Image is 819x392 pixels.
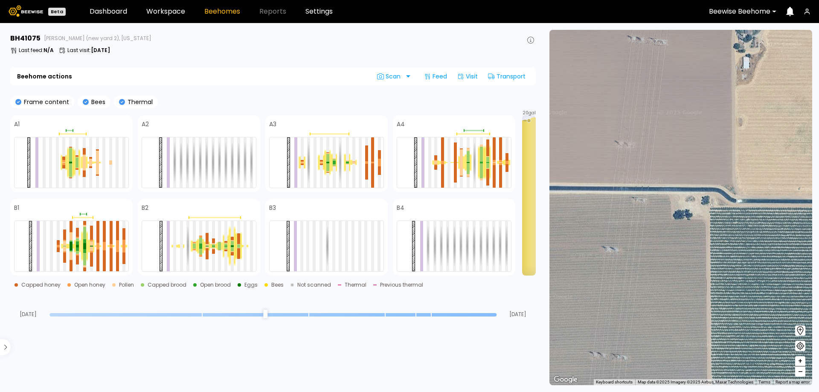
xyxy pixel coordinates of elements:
[244,282,258,287] div: Eggs
[269,121,276,127] h4: A3
[148,282,186,287] div: Capped brood
[142,205,148,211] h4: B2
[10,312,46,317] span: [DATE]
[345,282,366,287] div: Thermal
[259,8,286,15] span: Reports
[21,282,61,287] div: Capped honey
[377,73,404,80] span: Scan
[125,99,153,105] p: Thermal
[200,282,231,287] div: Open brood
[67,48,110,53] p: Last visit :
[17,73,72,79] b: Beehome actions
[271,282,284,287] div: Bees
[44,46,54,54] b: N/A
[795,356,805,366] button: +
[485,70,529,83] div: Transport
[454,70,481,83] div: Visit
[14,121,20,127] h4: A1
[297,282,331,287] div: Not scanned
[119,282,134,287] div: Pollen
[142,121,149,127] h4: A2
[74,282,105,287] div: Open honey
[397,205,404,211] h4: B4
[380,282,423,287] div: Previous thermal
[14,205,19,211] h4: B1
[596,379,633,385] button: Keyboard shortcuts
[10,35,41,42] h3: BH 41075
[421,70,450,83] div: Feed
[269,205,276,211] h4: B3
[90,8,127,15] a: Dashboard
[9,6,43,17] img: Beewise logo
[552,374,580,385] a: Open this area in Google Maps (opens a new window)
[552,374,580,385] img: Google
[48,8,66,16] div: Beta
[44,36,151,41] span: [PERSON_NAME] (new yard 2), [US_STATE]
[638,380,753,384] span: Map data ©2025 Imagery ©2025 Airbus, Maxar Technologies
[21,99,69,105] p: Frame content
[795,366,805,377] button: –
[798,356,803,366] span: +
[204,8,240,15] a: Beehomes
[305,8,333,15] a: Settings
[758,380,770,384] a: Terms
[775,380,810,384] a: Report a map error
[19,48,54,53] p: Last feed :
[91,46,110,54] b: [DATE]
[523,111,536,115] span: 20 gal
[798,366,803,377] span: –
[146,8,185,15] a: Workspace
[397,121,405,127] h4: A4
[500,312,536,317] span: [DATE]
[89,99,105,105] p: Bees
